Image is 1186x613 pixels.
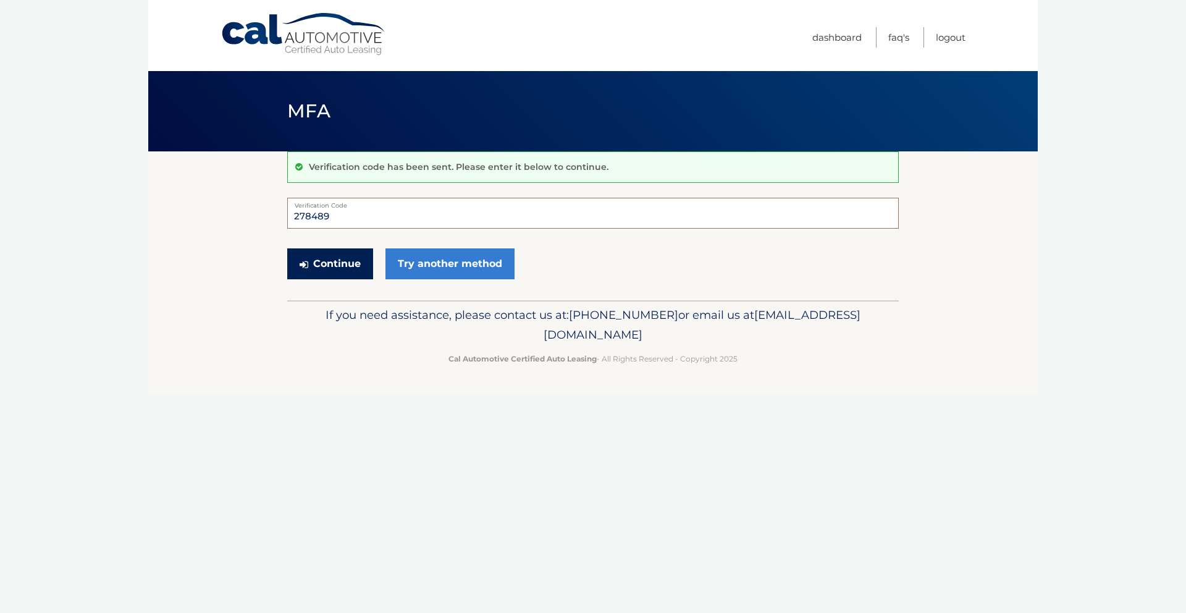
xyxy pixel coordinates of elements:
p: - All Rights Reserved - Copyright 2025 [295,352,891,365]
button: Continue [287,248,373,279]
label: Verification Code [287,198,899,208]
a: FAQ's [888,27,909,48]
span: [EMAIL_ADDRESS][DOMAIN_NAME] [544,308,860,342]
input: Verification Code [287,198,899,229]
strong: Cal Automotive Certified Auto Leasing [448,354,597,363]
a: Dashboard [812,27,862,48]
a: Try another method [385,248,515,279]
p: If you need assistance, please contact us at: or email us at [295,305,891,345]
a: Cal Automotive [221,12,387,56]
a: Logout [936,27,965,48]
span: [PHONE_NUMBER] [569,308,678,322]
p: Verification code has been sent. Please enter it below to continue. [309,161,608,172]
span: MFA [287,99,330,122]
